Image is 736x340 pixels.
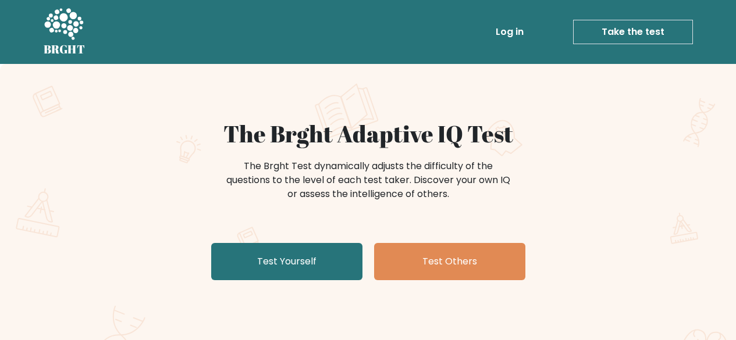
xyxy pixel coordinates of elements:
a: BRGHT [44,5,86,59]
h1: The Brght Adaptive IQ Test [84,120,652,148]
h5: BRGHT [44,42,86,56]
a: Log in [491,20,528,44]
a: Take the test [573,20,693,44]
div: The Brght Test dynamically adjusts the difficulty of the questions to the level of each test take... [223,159,514,201]
a: Test Others [374,243,525,280]
a: Test Yourself [211,243,362,280]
